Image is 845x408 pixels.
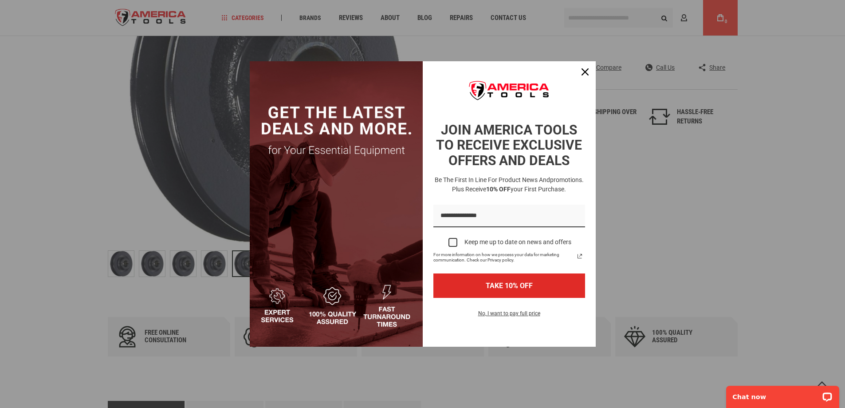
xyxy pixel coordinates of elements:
[433,205,585,227] input: Email field
[433,252,574,263] span: For more information on how we process your data for marketing communication. Check our Privacy p...
[574,251,585,261] a: Read our Privacy Policy
[436,122,582,168] strong: JOIN AMERICA TOOLS TO RECEIVE EXCLUSIVE OFFERS AND DEALS
[471,309,547,324] button: No, I want to pay full price
[720,380,845,408] iframe: LiveChat chat widget
[432,175,587,194] h3: Be the first in line for product news and
[574,251,585,261] svg: link icon
[464,238,571,246] div: Keep me up to date on news and offers
[574,61,596,83] button: Close
[433,273,585,298] button: TAKE 10% OFF
[486,186,511,193] strong: 10% OFF
[582,68,589,75] svg: close icon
